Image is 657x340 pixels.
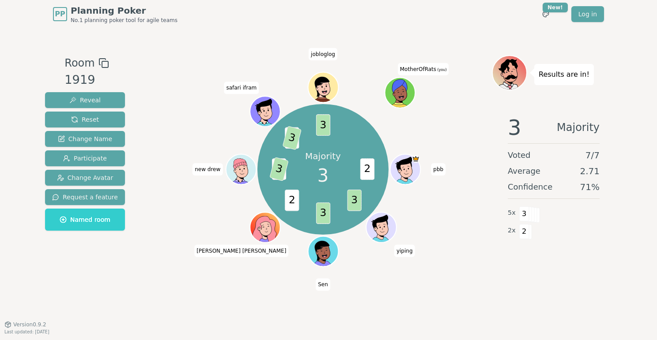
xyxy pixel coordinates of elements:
[45,150,125,166] button: Participate
[543,3,568,12] div: New!
[412,155,419,163] span: pbb is the host
[55,9,65,19] span: PP
[436,68,447,72] span: (you)
[539,68,589,81] p: Results are in!
[585,149,600,161] span: 7 / 7
[45,131,125,147] button: Change Name
[53,4,177,24] a: PPPlanning PokerNo.1 planning poker tool for agile teams
[571,6,604,22] a: Log in
[71,115,99,124] span: Reset
[63,154,107,163] span: Participate
[193,163,223,176] span: Click to change your name
[508,165,540,177] span: Average
[508,208,516,218] span: 5 x
[4,329,49,334] span: Last updated: [DATE]
[394,245,415,257] span: Click to change your name
[316,203,330,224] span: 3
[398,63,449,75] span: Click to change your name
[508,226,516,235] span: 2 x
[45,170,125,186] button: Change Avatar
[57,173,113,182] span: Change Avatar
[71,17,177,24] span: No.1 planning poker tool for agile teams
[385,78,414,107] button: Click to change your avatar
[508,149,531,161] span: Voted
[4,321,46,328] button: Version0.9.2
[13,321,46,328] span: Version 0.9.2
[71,4,177,17] span: Planning Poker
[580,165,600,177] span: 2.71
[58,135,112,143] span: Change Name
[316,278,330,291] span: Click to change your name
[431,163,446,176] span: Click to change your name
[285,190,299,211] span: 2
[60,215,110,224] span: Named room
[538,6,554,22] button: New!
[64,55,94,71] span: Room
[45,189,125,205] button: Request a feature
[224,82,259,94] span: Click to change your name
[194,245,288,257] span: Click to change your name
[347,190,361,211] span: 3
[45,92,125,108] button: Reveal
[519,206,529,221] span: 3
[360,159,374,180] span: 2
[309,48,337,60] span: Click to change your name
[580,181,600,193] span: 71 %
[519,224,529,239] span: 2
[305,150,341,162] p: Majority
[508,117,521,138] span: 3
[557,117,600,138] span: Majority
[317,162,328,189] span: 3
[269,157,289,181] span: 3
[45,209,125,231] button: Named room
[316,115,330,136] span: 3
[282,126,302,150] span: 3
[45,112,125,127] button: Reset
[69,96,101,105] span: Reveal
[508,181,552,193] span: Confidence
[64,71,109,89] div: 1919
[52,193,118,202] span: Request a feature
